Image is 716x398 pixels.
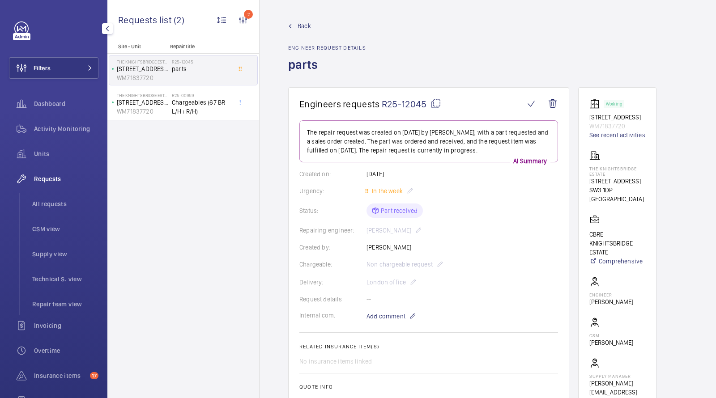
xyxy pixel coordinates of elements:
[34,174,98,183] span: Requests
[298,21,311,30] span: Back
[34,346,98,355] span: Overtime
[589,373,645,379] p: Supply manager
[589,122,645,131] p: WM71837720
[307,128,550,155] p: The repair request was created on [DATE] by [PERSON_NAME], with a part requested and a sales orde...
[170,43,229,50] p: Repair title
[107,43,166,50] p: Site - Unit
[589,166,645,177] p: The Knightsbridge Estate
[34,321,98,330] span: Invoicing
[589,257,645,266] a: Comprehensive
[382,98,441,110] span: R25-12045
[589,177,645,186] p: [STREET_ADDRESS]
[32,199,98,208] span: All requests
[589,113,645,122] p: [STREET_ADDRESS]
[589,186,645,203] p: SW3 1DP [GEOGRAPHIC_DATA]
[34,371,86,380] span: Insurance items
[589,297,633,306] p: [PERSON_NAME]
[172,64,231,73] span: parts
[606,102,622,106] p: Working
[34,64,51,72] span: Filters
[589,333,633,338] p: CSM
[34,99,98,108] span: Dashboard
[299,384,558,390] h2: Quote info
[367,312,405,321] span: Add comment
[172,98,231,116] span: Chargeables (67 BR L/H+ R/H)
[117,107,168,116] p: WM71837720
[589,292,633,297] p: Engineer
[510,157,550,165] p: AI Summary
[34,149,98,158] span: Units
[299,343,558,350] h2: Related insurance item(s)
[32,300,98,309] span: Repair team view
[589,230,645,257] p: CBRE - KNIGHTSBRIDGE ESTATE
[118,14,174,25] span: Requests list
[117,73,168,82] p: WM71837720
[117,59,168,64] p: The Knightsbridge Estate
[9,57,98,79] button: Filters
[589,338,633,347] p: [PERSON_NAME]
[288,56,366,87] h1: parts
[117,98,168,107] p: [STREET_ADDRESS]
[299,98,380,110] span: Engineers requests
[32,224,98,233] span: CSM view
[117,64,168,73] p: [STREET_ADDRESS]
[34,124,98,133] span: Activity Monitoring
[90,372,98,379] span: 17
[288,45,366,51] h2: Engineer request details
[117,93,168,98] p: The Knightsbridge Estate
[32,250,98,258] span: Supply view
[172,59,231,64] h2: R25-12045
[589,98,604,109] img: elevator.svg
[172,93,231,98] h2: R25-00959
[32,275,98,284] span: Technical S. view
[589,131,645,140] a: See recent activities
